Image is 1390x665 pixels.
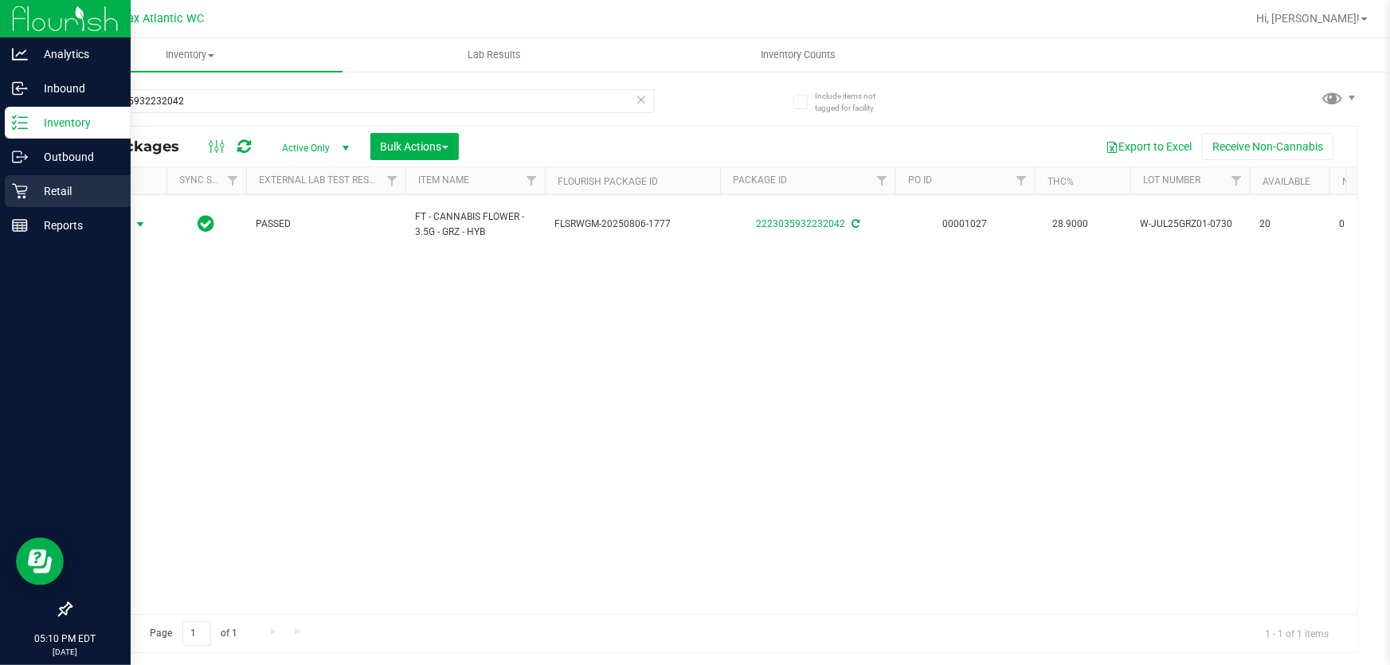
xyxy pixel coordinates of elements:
span: Jax Atlantic WC [121,12,204,25]
a: Inventory Counts [647,38,951,72]
a: 2223035932232042 [756,218,845,229]
span: All Packages [83,138,195,155]
p: [DATE] [7,646,123,658]
p: Retail [28,182,123,201]
a: Lab Results [343,38,647,72]
span: Bulk Actions [381,140,448,153]
a: Filter [519,167,545,194]
span: Clear [636,89,647,110]
p: Inbound [28,79,123,98]
span: 28.9000 [1044,213,1096,236]
p: 05:10 PM EDT [7,632,123,646]
a: External Lab Test Result [259,174,384,186]
span: In Sync [198,213,215,235]
span: select [131,213,151,236]
a: Filter [1224,167,1250,194]
a: Filter [220,167,246,194]
input: 1 [182,621,211,646]
inline-svg: Reports [12,217,28,233]
inline-svg: Retail [12,183,28,199]
button: Bulk Actions [370,133,459,160]
inline-svg: Inbound [12,80,28,96]
p: Outbound [28,147,123,166]
span: 20 [1259,217,1320,232]
p: Analytics [28,45,123,64]
button: Receive Non-Cannabis [1202,133,1333,160]
a: Package ID [733,174,787,186]
span: Inventory [38,48,343,62]
inline-svg: Analytics [12,46,28,62]
button: Export to Excel [1095,133,1202,160]
a: THC% [1047,176,1074,187]
a: Sync Status [179,174,241,186]
a: 00001027 [943,218,988,229]
span: PASSED [256,217,396,232]
a: Filter [1008,167,1035,194]
span: Hi, [PERSON_NAME]! [1256,12,1360,25]
span: Inventory Counts [740,48,858,62]
p: Inventory [28,113,123,132]
input: Search Package ID, Item Name, SKU, Lot or Part Number... [70,89,655,113]
span: FLSRWGM-20250806-1777 [554,217,711,232]
a: Filter [379,167,405,194]
span: FT - CANNABIS FLOWER - 3.5G - GRZ - HYB [415,209,535,240]
inline-svg: Outbound [12,149,28,165]
span: Sync from Compliance System [849,218,859,229]
span: W-JUL25GRZ01-0730 [1140,217,1240,232]
a: Available [1263,176,1310,187]
a: Flourish Package ID [558,176,658,187]
iframe: Resource center [16,538,64,585]
a: Lot Number [1143,174,1200,186]
a: Filter [869,167,895,194]
p: Reports [28,216,123,235]
a: Inventory [38,38,343,72]
span: Include items not tagged for facility [815,90,895,114]
a: Item Name [418,174,469,186]
inline-svg: Inventory [12,115,28,131]
a: PO ID [908,174,932,186]
span: Lab Results [446,48,542,62]
span: Page of 1 [136,621,251,646]
span: 1 - 1 of 1 items [1252,621,1341,645]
